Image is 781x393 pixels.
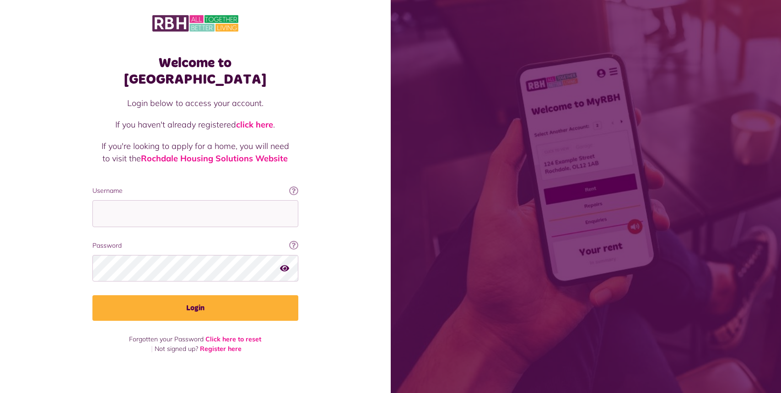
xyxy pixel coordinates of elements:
img: MyRBH [152,14,238,33]
label: Password [92,241,298,250]
p: Login below to access your account. [102,97,289,109]
a: Rochdale Housing Solutions Website [141,153,288,164]
label: Username [92,186,298,196]
a: click here [236,119,273,130]
p: If you haven't already registered . [102,118,289,131]
a: Click here to reset [205,335,261,343]
span: Forgotten your Password [129,335,204,343]
h1: Welcome to [GEOGRAPHIC_DATA] [92,55,298,88]
button: Login [92,295,298,321]
p: If you're looking to apply for a home, you will need to visit the [102,140,289,165]
a: Register here [200,345,242,353]
span: Not signed up? [155,345,198,353]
